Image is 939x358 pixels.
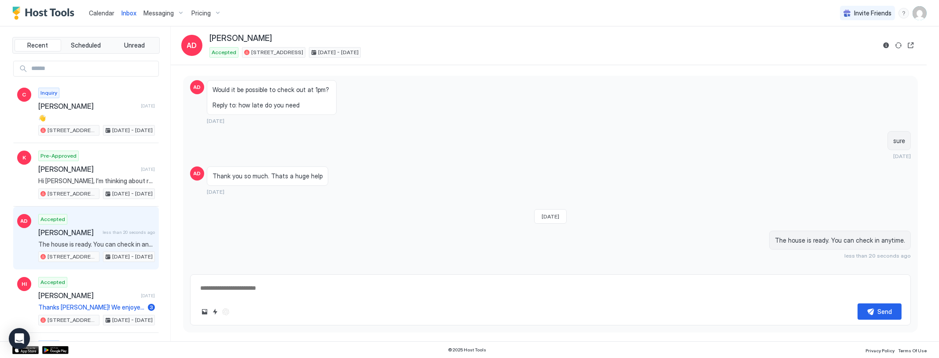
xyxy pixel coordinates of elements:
button: Scheduled [63,39,110,52]
div: Send [878,307,892,316]
div: User profile [913,6,927,20]
span: The house is ready. You can check in anytime. [38,240,155,248]
span: [DATE] - [DATE] [112,316,153,324]
span: Pricing [191,9,211,17]
span: 👋 [38,114,155,122]
span: Invite Friends [854,9,891,17]
span: Hi [PERSON_NAME], I’m thinking about renting your place for 2-3 weeks in December thru Jan. Do yo... [38,177,155,185]
div: Open Intercom Messenger [9,328,30,349]
button: Recent [15,39,61,52]
span: AD [187,40,197,51]
span: [STREET_ADDRESS] [48,190,97,198]
button: Upload image [199,306,210,317]
a: Privacy Policy [866,345,895,354]
span: [DATE] [141,103,155,109]
span: [STREET_ADDRESS] [48,316,97,324]
span: Scheduled [71,41,101,49]
span: [PERSON_NAME] [209,33,272,44]
span: AD [194,170,201,177]
span: K [22,154,26,162]
span: Would it be possible to check out at 1pm? Reply to: how late do you need [213,86,331,109]
span: Pre-Approved [40,152,77,160]
button: Sync reservation [893,40,904,51]
span: Inquiry [40,89,57,97]
span: less than 20 seconds ago [844,252,911,259]
span: [DATE] [141,293,155,299]
span: [STREET_ADDRESS] [251,48,303,56]
span: [DATE] [207,118,224,124]
span: Inbox [121,9,136,17]
button: Send [858,303,902,320]
span: 3 [150,304,153,310]
span: [DATE] - [DATE] [112,126,153,134]
span: AD [194,83,201,91]
span: C [22,91,26,99]
span: [DATE] - [DATE] [112,253,153,261]
span: [DATE] [141,166,155,172]
button: Reservation information [881,40,891,51]
button: Scheduled Messages [829,266,911,278]
span: [DATE] [542,213,559,220]
span: sure [893,137,905,145]
span: [STREET_ADDRESS] [48,253,97,261]
input: Input Field [28,61,158,76]
button: Unread [111,39,158,52]
span: AD [21,217,28,225]
span: HI [22,280,27,288]
span: [PERSON_NAME] [38,228,99,237]
span: Thank you so much. Thats a huge help [213,172,323,180]
span: [DATE] [207,188,224,195]
span: [PERSON_NAME] [38,165,137,173]
a: Host Tools Logo [12,7,78,20]
span: Calendar [89,9,114,17]
span: Privacy Policy [866,348,895,353]
button: Quick reply [210,306,220,317]
span: Messaging [143,9,174,17]
span: The house is ready. You can check in anytime. [775,236,905,244]
a: Calendar [89,8,114,18]
span: Recent [27,41,48,49]
span: © 2025 Host Tools [448,347,486,353]
span: Terms Of Use [898,348,927,353]
span: [PERSON_NAME] [38,291,137,300]
div: tab-group [12,37,160,54]
button: Open reservation [906,40,916,51]
span: [PERSON_NAME] [38,102,137,111]
div: menu [899,8,909,18]
span: Accepted [212,48,236,56]
span: less than 20 seconds ago [103,229,155,235]
a: Inbox [121,8,136,18]
span: [DATE] - [DATE] [112,190,153,198]
span: [DATE] [893,153,911,159]
a: Google Play Store [42,346,69,354]
a: App Store [12,346,39,354]
span: [DATE] - [DATE] [318,48,359,56]
span: Accepted [40,215,65,223]
div: Scheduled Messages [841,267,901,277]
span: Thanks [PERSON_NAME]! We enjoyed our stay, I will write you a review shortly! Thanks! [PERSON_NAME] [38,303,144,311]
span: Unread [124,41,145,49]
span: Accepted [40,278,65,286]
a: Terms Of Use [898,345,927,354]
span: [STREET_ADDRESS] [48,126,97,134]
